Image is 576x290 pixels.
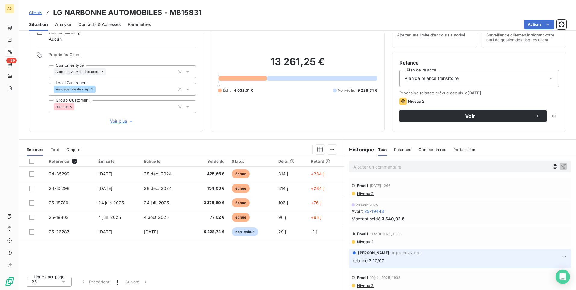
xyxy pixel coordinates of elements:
span: En cours [27,147,43,152]
span: 9 228,74 € [193,229,225,235]
span: 77,02 € [193,214,225,220]
button: Actions [524,20,554,29]
span: 25-26287 [49,229,69,234]
span: 28 déc. 2024 [144,171,172,176]
span: Ajouter une limite d’encours autorisé [397,33,465,37]
div: Délai [278,159,304,164]
span: 425,66 € [193,171,225,177]
input: Ajouter une valeur [74,104,79,109]
span: Niveau 2 [356,191,374,196]
div: Émise le [98,159,136,164]
span: échue [232,198,250,207]
div: Retard [311,159,340,164]
span: 3 540,02 € [382,216,405,222]
h3: LG NARBONNE AUTOMOBILES - MB15831 [53,7,202,18]
span: Surveiller ce client en intégrant votre outil de gestion des risques client. [486,33,561,42]
span: 4 juil. 2025 [98,215,121,220]
span: Commentaires [418,147,446,152]
button: Voir [399,110,547,122]
span: 24 juin 2025 [98,200,124,205]
span: [DATE] [98,171,112,176]
span: Tout [51,147,59,152]
span: 24-35298 [49,186,70,191]
span: [DATE] [98,186,112,191]
span: Email [357,232,368,236]
span: 28 août 2025 [356,203,378,207]
span: Voir plus [110,118,134,124]
span: +65 j [311,215,321,220]
img: Logo LeanPay [5,277,14,286]
span: Mercedes dealership [55,87,89,91]
span: Email [357,275,368,280]
h6: Relance [399,59,559,66]
span: 25-19443 [364,208,384,214]
span: 154,03 € [193,185,225,191]
span: 4 août 2025 [144,215,169,220]
span: 28 déc. 2024 [144,186,172,191]
span: -1 j [311,229,317,234]
div: Référence [49,159,91,164]
span: Propriétés Client [49,52,196,61]
span: Graphe [66,147,80,152]
span: 106 j [278,200,288,205]
span: 24 juil. 2025 [144,200,169,205]
span: +76 j [311,200,321,205]
div: Solde dû [193,159,225,164]
span: +284 j [311,171,324,176]
span: échue [232,169,250,178]
span: Aucun [49,36,62,42]
span: [DATE] [468,90,481,95]
button: Précédent [77,276,113,288]
span: 11 août 2025, 13:35 [370,232,402,236]
div: Statut [232,159,271,164]
span: Voir [407,114,534,118]
span: Niveau 2 [356,283,374,288]
div: Open Intercom Messenger [556,270,570,284]
span: 25-18780 [49,200,68,205]
span: Prochaine relance prévue depuis le [399,90,559,95]
span: Email [357,183,368,188]
span: Portail client [453,147,477,152]
span: Daimler [55,105,68,109]
span: 10 juil. 2025, 11:03 [370,276,400,279]
span: Échu [223,88,232,93]
span: relance 3 10/07 [353,258,384,263]
span: 5 [72,159,77,164]
span: 25 [32,279,37,285]
h2: 13 261,25 € [218,56,377,74]
span: 314 j [278,186,288,191]
span: Avoir : [352,208,363,214]
span: [DATE] [144,229,158,234]
input: Ajouter une valeur [96,87,101,92]
input: Ajouter une valeur [106,69,111,74]
span: [DATE] 12:16 [370,184,391,188]
span: 4 032,51 € [234,88,253,93]
button: 1 [113,276,122,288]
span: [DATE] [98,229,112,234]
span: Tout [378,147,387,152]
span: Paramètres [128,21,151,27]
span: Contacts & Adresses [78,21,121,27]
span: Niveau 2 [356,239,374,244]
span: Situation [29,21,48,27]
a: Clients [29,10,42,16]
span: Niveau 2 [408,99,424,104]
span: Plan de relance transitoire [405,75,459,81]
span: +284 j [311,186,324,191]
span: 10 juil. 2025, 11:13 [392,251,421,255]
span: 25-19803 [49,215,69,220]
span: 96 j [278,215,286,220]
span: +99 [6,58,17,63]
span: Montant soldé [352,216,380,222]
span: Automotive Manufacturers [55,70,99,74]
span: Clients [29,10,42,15]
button: Suivant [122,276,152,288]
span: 9 228,74 € [358,88,377,93]
div: AS [5,4,14,13]
span: 314 j [278,171,288,176]
span: 24-35299 [49,171,70,176]
span: 29 j [278,229,286,234]
span: 0 [217,83,220,88]
span: [PERSON_NAME] [358,250,389,256]
span: 1 [117,279,118,285]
